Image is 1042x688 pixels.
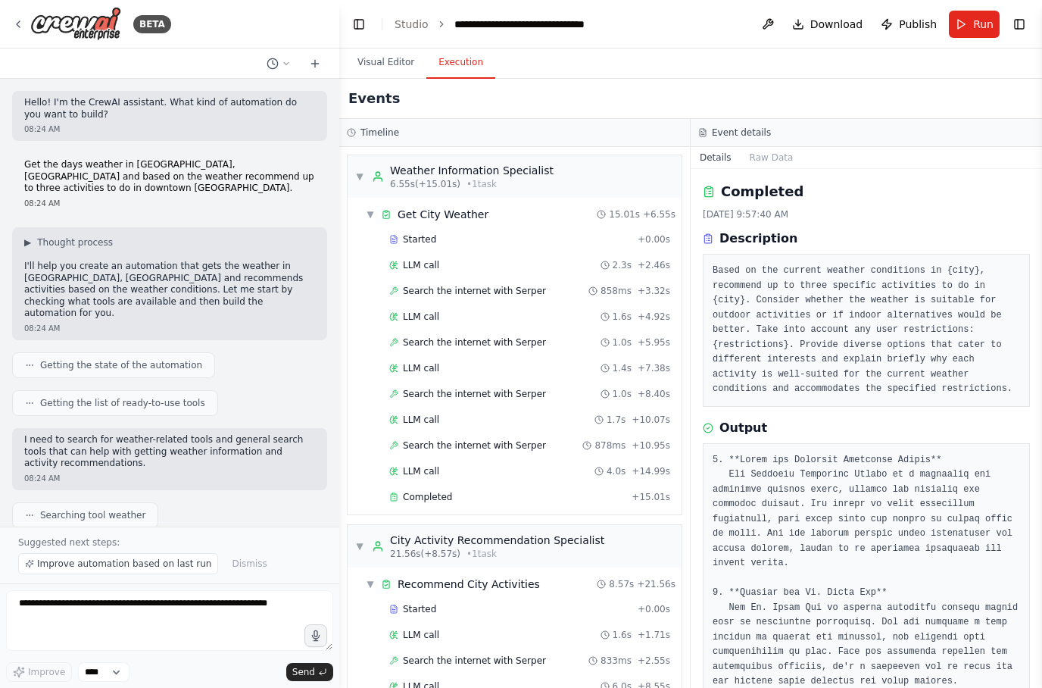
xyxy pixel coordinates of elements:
span: + 15.01s [632,491,670,503]
p: Suggested next steps: [18,536,321,549]
h3: Output [719,419,767,437]
h3: Event details [712,127,771,139]
div: Weather Information Specialist [390,163,554,178]
div: [DATE] 9:57:40 AM [703,208,1030,220]
div: 08:24 AM [24,473,315,484]
span: 2.3s [613,259,632,271]
span: + 4.92s [638,311,670,323]
span: + 5.95s [638,336,670,349]
span: 1.6s [613,629,632,641]
p: Hello! I'm the CrewAI assistant. What kind of automation do you want to build? [24,97,315,120]
span: + 3.32s [638,285,670,297]
span: Started [403,603,436,615]
pre: Based on the current weather conditions in {city}, recommend up to three specific activities to d... [713,264,1020,397]
nav: breadcrumb [395,17,585,32]
span: Completed [403,491,452,503]
span: Publish [899,17,937,32]
span: ▶ [24,236,31,249]
h3: Timeline [360,127,399,139]
button: ▶Thought process [24,236,113,249]
span: + 14.99s [632,465,670,477]
button: Click to speak your automation idea [304,624,327,647]
span: Getting the list of ready-to-use tools [40,397,205,409]
span: LLM call [403,259,439,271]
button: Improve [6,662,72,682]
div: Recommend City Activities [398,577,540,592]
span: LLM call [403,414,439,426]
button: Show right sidebar [1009,14,1030,35]
span: + 0.00s [638,603,670,615]
span: + 0.00s [638,233,670,245]
span: LLM call [403,311,439,323]
span: + 2.46s [638,259,670,271]
span: ▼ [355,170,364,183]
span: 21.56s (+8.57s) [390,548,460,560]
span: Download [810,17,863,32]
span: 878ms [594,439,626,452]
button: Execution [426,47,495,79]
span: + 8.40s [638,388,670,400]
div: City Activity Recommendation Specialist [390,533,604,548]
span: Send [292,666,315,678]
span: + 2.55s [638,655,670,667]
button: Switch to previous chat [260,55,297,73]
div: 08:24 AM [24,124,315,135]
span: ▼ [366,208,375,220]
button: Raw Data [741,147,803,168]
button: Run [949,11,1000,38]
button: Dismiss [224,553,274,574]
span: + 21.56s [637,578,675,590]
h3: Description [719,230,797,248]
div: BETA [133,15,171,33]
div: 08:24 AM [24,323,315,334]
span: 833ms [601,655,632,667]
span: Getting the state of the automation [40,359,202,371]
span: • 1 task [466,548,497,560]
div: 08:24 AM [24,198,315,209]
span: 858ms [601,285,632,297]
p: I need to search for weather-related tools and general search tools that can help with getting we... [24,434,315,470]
span: Improve [28,666,65,678]
span: 4.0s [607,465,626,477]
span: Search the internet with Serper [403,439,546,452]
span: Run [973,17,994,32]
span: Search the internet with Serper [403,285,546,297]
span: 1.4s [613,362,632,374]
button: Visual Editor [345,47,426,79]
a: Studio [395,18,429,30]
span: Dismiss [232,558,267,570]
span: + 6.55s [643,208,675,220]
span: 1.7s [607,414,626,426]
span: + 10.07s [632,414,670,426]
div: Get City Weather [398,207,488,222]
img: Logo [30,7,121,41]
span: 1.6s [613,311,632,323]
span: Thought process [37,236,113,249]
span: 1.0s [613,388,632,400]
span: Started [403,233,436,245]
span: + 1.71s [638,629,670,641]
span: + 7.38s [638,362,670,374]
span: + 10.95s [632,439,670,452]
button: Details [691,147,741,168]
span: Search the internet with Serper [403,336,546,349]
span: 1.0s [613,336,632,349]
span: LLM call [403,362,439,374]
p: I'll help you create an automation that gets the weather in [GEOGRAPHIC_DATA], [GEOGRAPHIC_DATA] ... [24,261,315,320]
span: ▼ [355,540,364,552]
span: 15.01s [609,208,640,220]
h2: Events [348,88,400,109]
button: Download [786,11,869,38]
span: LLM call [403,629,439,641]
span: 6.55s (+15.01s) [390,178,460,190]
h2: Completed [721,181,803,202]
p: Get the days weather in [GEOGRAPHIC_DATA], [GEOGRAPHIC_DATA] and based on the weather recommend u... [24,159,315,195]
span: LLM call [403,465,439,477]
span: Search the internet with Serper [403,388,546,400]
span: ▼ [366,578,375,590]
span: Improve automation based on last run [37,558,211,570]
span: 8.57s [609,578,634,590]
button: Publish [875,11,943,38]
span: Search the internet with Serper [403,655,546,667]
button: Start a new chat [303,55,327,73]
